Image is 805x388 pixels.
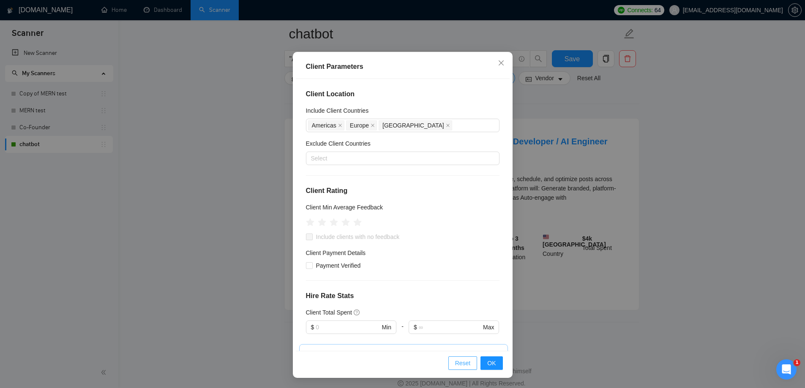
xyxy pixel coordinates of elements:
[448,356,478,370] button: Reset
[306,248,366,258] h4: Client Payment Details
[318,218,326,227] span: star
[794,359,800,366] span: 1
[313,261,364,270] span: Payment Verified
[483,323,494,332] span: Max
[446,123,450,128] span: close
[396,320,409,344] div: -
[382,121,444,130] span: [GEOGRAPHIC_DATA]
[498,60,505,66] span: close
[354,309,360,316] span: question-circle
[311,323,314,332] span: $
[338,123,342,128] span: close
[419,323,481,332] input: ∞
[306,139,371,148] h5: Exclude Client Countries
[353,218,362,227] span: star
[480,356,502,370] button: OK
[306,291,499,301] h4: Hire Rate Stats
[382,323,391,332] span: Min
[306,62,499,72] div: Client Parameters
[313,232,403,241] span: Include clients with no feedback
[341,218,350,227] span: star
[350,121,369,130] span: Europe
[487,358,496,368] span: OK
[308,120,344,130] span: Americas
[306,89,499,99] h4: Client Location
[306,308,352,317] h5: Client Total Spent
[306,203,383,212] h5: Client Min Average Feedback
[312,121,336,130] span: Americas
[776,359,797,380] iframe: Intercom live chat
[330,218,338,227] span: star
[306,186,499,196] h4: Client Rating
[306,218,314,227] span: star
[414,323,417,332] span: $
[379,120,452,130] span: Hong Kong
[316,323,380,332] input: 0
[490,52,513,75] button: Close
[306,106,369,115] h5: Include Client Countries
[455,358,471,368] span: Reset
[371,123,375,128] span: close
[346,120,377,130] span: Europe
